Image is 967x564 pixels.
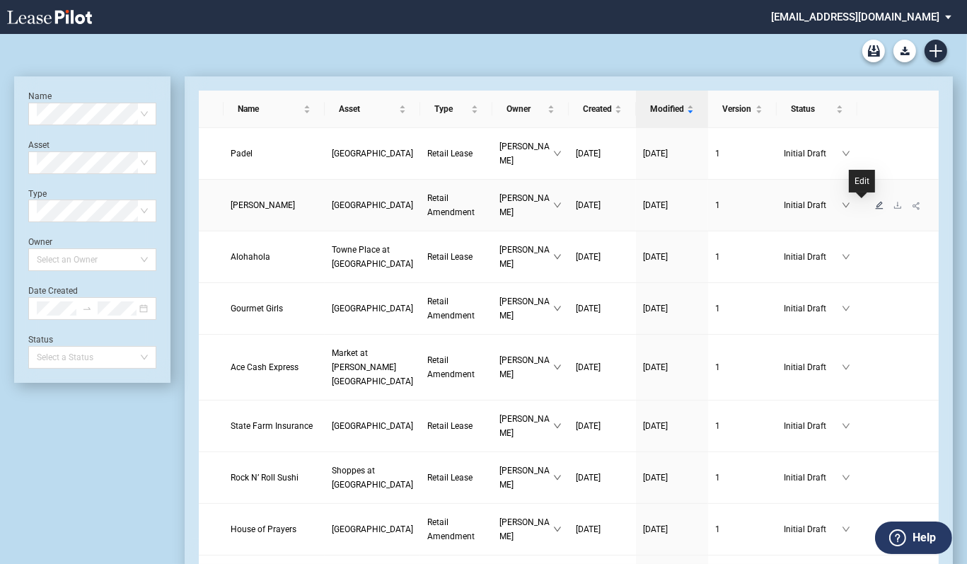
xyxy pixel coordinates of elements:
div: Edit [849,170,875,192]
th: Created [569,91,636,128]
span: Initial Draft [784,522,842,536]
span: Name [238,102,301,116]
span: Commerce Centre [332,421,413,431]
span: down [842,363,850,372]
span: down [842,473,850,482]
a: Market at [PERSON_NAME][GEOGRAPHIC_DATA] [332,346,413,389]
label: Asset [28,140,50,150]
a: Gourmet Girls [231,301,318,316]
span: Initial Draft [784,250,842,264]
span: Market at Opitz Crossing [332,348,413,386]
span: edit [875,201,884,209]
a: Retail Lease [427,250,485,264]
button: Help [875,522,952,554]
th: Owner [492,91,569,128]
a: State Farm Insurance [231,419,318,433]
span: swap-right [82,304,92,313]
a: [GEOGRAPHIC_DATA] [332,146,413,161]
a: [DATE] [576,360,629,374]
span: [PERSON_NAME] [499,464,553,492]
span: Commerce Centre [332,149,413,159]
a: 1 [715,301,770,316]
span: Towne Place at Greenbrier [332,245,413,269]
span: down [842,304,850,313]
a: [GEOGRAPHIC_DATA] [332,419,413,433]
span: 1 [715,421,720,431]
span: 1 [715,362,720,372]
span: down [553,149,562,158]
span: 1 [715,200,720,210]
span: [DATE] [576,362,601,372]
span: [DATE] [643,421,668,431]
span: [PERSON_NAME] [499,294,553,323]
a: Ace Cash Express [231,360,318,374]
span: Cherryvale Plaza [332,200,413,210]
a: [GEOGRAPHIC_DATA] [332,301,413,316]
a: Shoppes at [GEOGRAPHIC_DATA] [332,464,413,492]
button: Download Blank Form [893,40,916,62]
span: Shoppes at Belvedere [332,466,413,490]
span: 1 [715,149,720,159]
span: [DATE] [643,252,668,262]
a: Retail Lease [427,419,485,433]
a: [DATE] [643,301,701,316]
span: download [893,201,902,209]
span: 1 [715,304,720,313]
span: Retail Lease [427,149,473,159]
a: edit [870,200,888,210]
span: [DATE] [576,304,601,313]
span: [DATE] [643,149,668,159]
span: Retail Amendment [427,297,475,321]
span: [DATE] [576,421,601,431]
span: Retail Lease [427,473,473,483]
span: down [553,473,562,482]
span: Type [434,102,468,116]
span: 1 [715,473,720,483]
span: [DATE] [643,362,668,372]
span: Retail Lease [427,252,473,262]
a: Retail Amendment [427,191,485,219]
a: [DATE] [643,198,701,212]
span: [DATE] [576,252,601,262]
span: down [553,304,562,313]
a: [DATE] [643,522,701,536]
span: Gourmet Girls [231,304,283,313]
span: [PERSON_NAME] [499,515,553,543]
span: down [553,201,562,209]
a: [DATE] [643,419,701,433]
span: to [82,304,92,313]
a: Rock N’ Roll Sushi [231,471,318,485]
a: Retail Amendment [427,353,485,381]
span: [DATE] [643,524,668,534]
th: Version [708,91,777,128]
span: Initial Draft [784,198,842,212]
a: [DATE] [643,471,701,485]
span: Modified [650,102,684,116]
a: Retail Amendment [427,515,485,543]
span: down [842,201,850,209]
a: [DATE] [576,471,629,485]
a: Archive [862,40,885,62]
span: [PERSON_NAME] [499,191,553,219]
span: Retail Amendment [427,355,475,379]
span: [DATE] [576,200,601,210]
a: [GEOGRAPHIC_DATA] [332,198,413,212]
a: Alohahola [231,250,318,264]
span: [DATE] [576,524,601,534]
th: Status [777,91,857,128]
a: [DATE] [643,146,701,161]
span: share-alt [912,201,922,211]
span: [PERSON_NAME] [499,139,553,168]
span: Asset [339,102,396,116]
th: Modified [636,91,708,128]
a: [DATE] [576,419,629,433]
a: [GEOGRAPHIC_DATA] [332,522,413,536]
a: [DATE] [643,250,701,264]
a: [DATE] [576,250,629,264]
label: Owner [28,237,52,247]
label: Date Created [28,286,78,296]
span: Northwest Plaza [332,524,413,534]
span: 1 [715,252,720,262]
span: Version [722,102,753,116]
span: Initial Draft [784,301,842,316]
